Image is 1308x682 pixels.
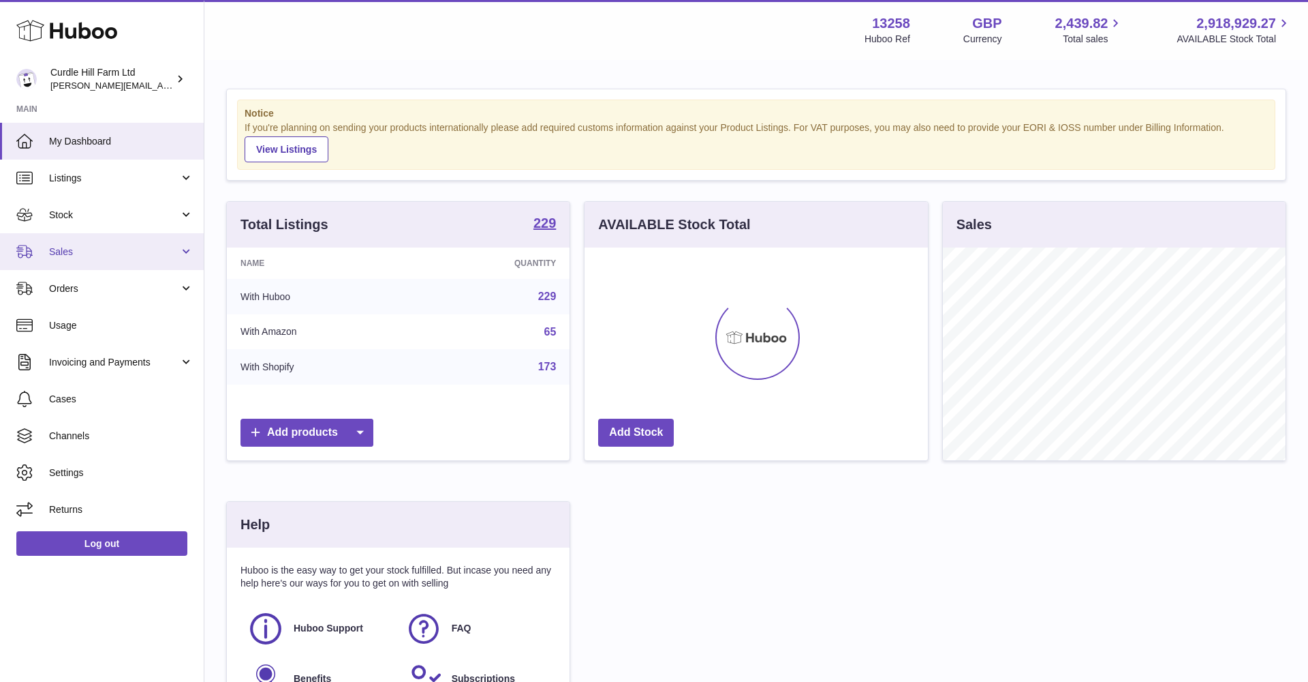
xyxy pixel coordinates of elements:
[49,246,179,258] span: Sales
[956,216,992,234] h3: Sales
[538,361,557,372] a: 173
[50,80,273,91] span: [PERSON_NAME][EMAIL_ADDRESS][DOMAIN_NAME]
[972,14,1001,33] strong: GBP
[227,248,414,279] th: Name
[872,14,910,33] strong: 13258
[50,66,173,92] div: Curdle Hill Farm Ltd
[1055,14,1124,46] a: 2,439.82 Total sales
[294,622,363,635] span: Huboo Support
[1177,14,1292,46] a: 2,918,929.27 AVAILABLE Stock Total
[245,136,328,162] a: View Listings
[49,393,193,406] span: Cases
[16,531,187,556] a: Log out
[963,33,1002,46] div: Currency
[227,279,414,314] td: With Huboo
[227,314,414,350] td: With Amazon
[405,610,550,647] a: FAQ
[49,282,179,295] span: Orders
[414,248,570,279] th: Quantity
[49,172,179,185] span: Listings
[1177,33,1292,46] span: AVAILABLE Stock Total
[538,291,557,302] a: 229
[49,319,193,332] span: Usage
[240,564,556,590] p: Huboo is the easy way to get your stock fulfilled. But incase you need any help here's our ways f...
[245,121,1268,162] div: If you're planning on sending your products internationally please add required customs informati...
[452,622,471,635] span: FAQ
[240,516,270,534] h3: Help
[247,610,392,647] a: Huboo Support
[598,216,750,234] h3: AVAILABLE Stock Total
[49,135,193,148] span: My Dashboard
[245,107,1268,120] strong: Notice
[240,419,373,447] a: Add products
[533,216,556,230] strong: 229
[49,466,193,479] span: Settings
[49,430,193,443] span: Channels
[240,216,328,234] h3: Total Listings
[227,349,414,385] td: With Shopify
[16,69,37,89] img: miranda@diddlysquatfarmshop.com
[598,419,674,447] a: Add Stock
[1196,14,1276,33] span: 2,918,929.27
[1055,14,1108,33] span: 2,439.82
[49,209,179,222] span: Stock
[865,33,910,46] div: Huboo Ref
[533,216,556,233] a: 229
[49,356,179,369] span: Invoicing and Payments
[1063,33,1123,46] span: Total sales
[544,326,557,338] a: 65
[49,503,193,516] span: Returns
